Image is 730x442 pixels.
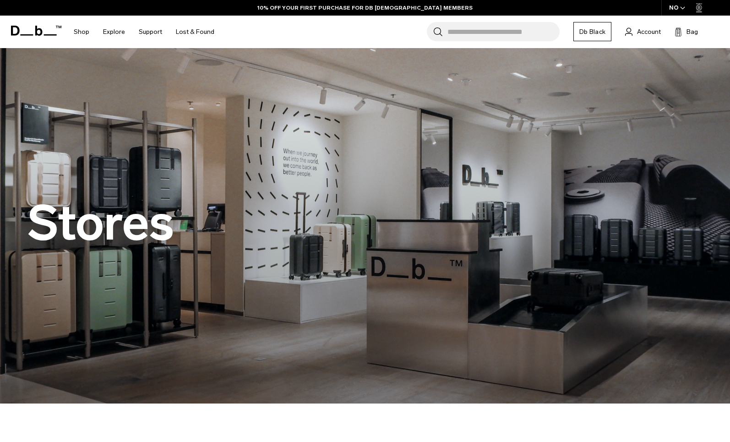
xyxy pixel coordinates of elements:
a: Lost & Found [176,16,214,48]
a: Db Black [573,22,611,41]
span: Bag [686,27,698,37]
span: Account [637,27,661,37]
a: Support [139,16,162,48]
a: Account [625,26,661,37]
button: Bag [675,26,698,37]
a: 10% OFF YOUR FIRST PURCHASE FOR DB [DEMOGRAPHIC_DATA] MEMBERS [257,4,473,12]
nav: Main Navigation [67,16,221,48]
a: Shop [74,16,89,48]
h2: Stores [27,199,174,247]
a: Explore [103,16,125,48]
